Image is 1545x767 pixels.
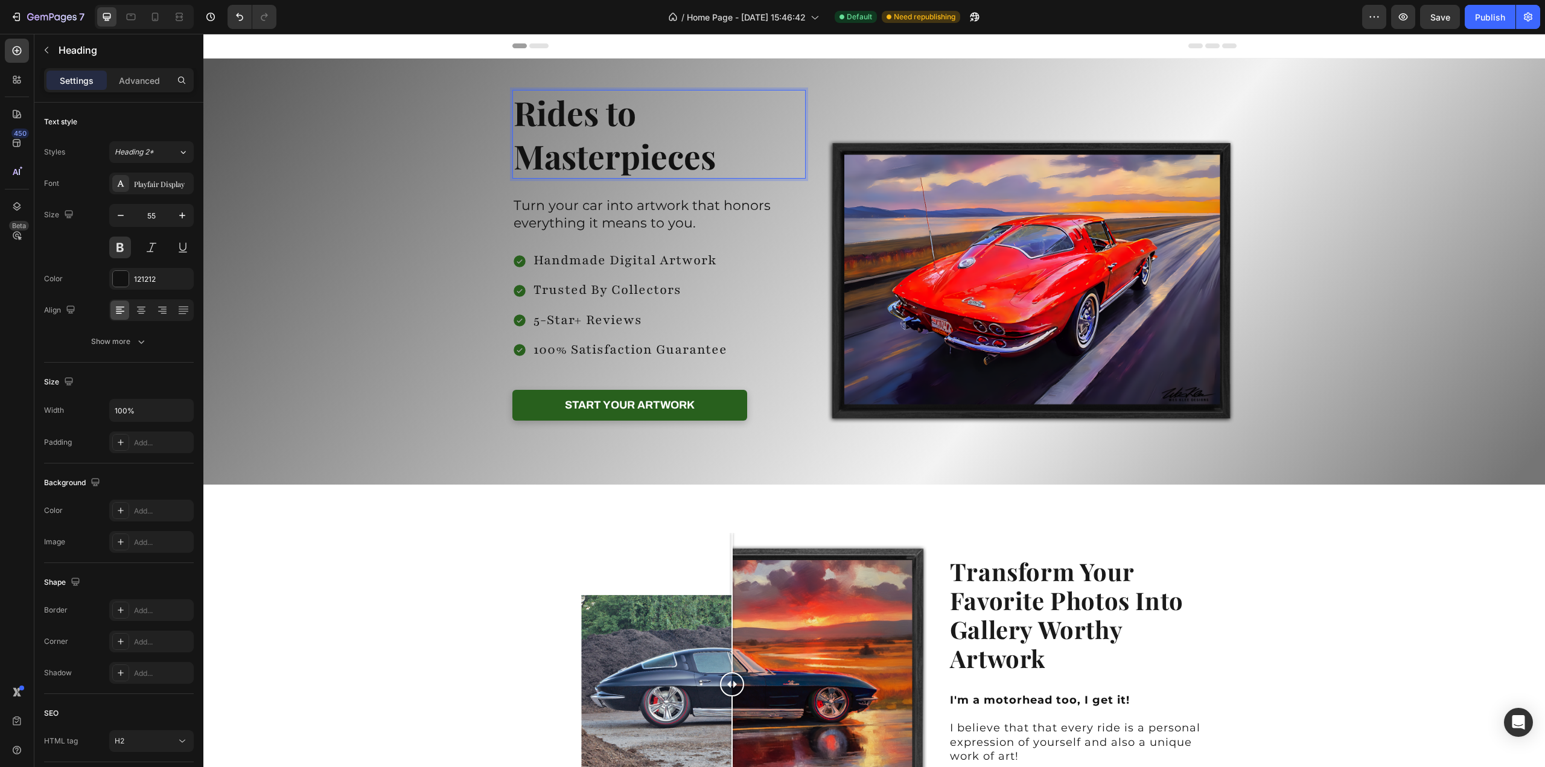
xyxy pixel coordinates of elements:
button: Heading 2* [109,141,194,163]
div: Align [44,302,78,319]
div: Padding [44,437,72,448]
img: gempages_576581595402601034-91f0f994-947b-4c31-bcbd-94cde8a987bf.png [622,104,1033,391]
div: Add... [134,605,191,616]
div: Playfair Display [134,179,191,189]
div: Show more [91,336,147,348]
div: Styles [44,147,65,158]
h2: Transform Your Favorite Photos Into Gallery Worthy Artwork [745,522,1019,640]
iframe: Design area [203,34,1545,767]
div: Text style [44,116,77,127]
div: Color [44,505,63,516]
div: Shadow [44,667,72,678]
div: HTML tag [44,736,78,746]
button: Save [1420,5,1460,29]
p: 7 [79,10,84,24]
div: Font [44,178,59,189]
div: Undo/Redo [228,5,276,29]
span: 100% satisfaction guarantee [330,307,524,325]
div: Add... [134,506,191,517]
span: Home Page - [DATE] 15:46:42 [687,11,806,24]
a: Start your artwork [309,356,544,387]
p: Advanced [119,74,160,87]
strong: I'm a motorhead too, I get it! [747,660,926,673]
div: SEO [44,708,59,719]
div: Add... [134,438,191,448]
p: Settings [60,74,94,87]
span: handmade digital artwork [330,218,513,235]
div: Color [44,273,63,284]
p: Heading [59,43,189,57]
span: I believe that that every ride is a personal expression of yourself and also a unique work of art! [747,687,997,729]
span: 5-star+ reviews [330,278,439,295]
div: Shape [44,574,83,591]
button: Publish [1465,5,1515,29]
span: Heading 2* [115,147,154,158]
button: H2 [109,730,194,752]
div: 450 [11,129,29,138]
div: Open Intercom Messenger [1504,708,1533,737]
span: trusted by collectors [330,247,478,265]
span: / [681,11,684,24]
div: Beta [9,221,29,231]
div: Add... [134,637,191,648]
span: Need republishing [894,11,955,22]
p: Start your artwork [362,364,491,378]
div: 121212 [134,274,191,285]
button: Show more [44,331,194,352]
div: Size [44,374,76,390]
div: Width [44,405,64,416]
p: Turn your car into artwork that honors everything it means to you. [310,164,602,198]
span: Default [847,11,872,22]
input: Auto [110,399,193,421]
div: Corner [44,636,68,647]
div: Image [44,536,65,547]
div: Size [44,207,76,223]
div: Border [44,605,68,616]
span: H2 [115,736,124,745]
div: Publish [1475,11,1505,24]
div: Add... [134,537,191,548]
h2: Rich Text Editor. Editing area: main [309,56,603,145]
p: Rides to Masterpieces [310,57,602,144]
span: Save [1430,12,1450,22]
div: Add... [134,668,191,679]
button: 7 [5,5,90,29]
div: Background [44,475,103,491]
